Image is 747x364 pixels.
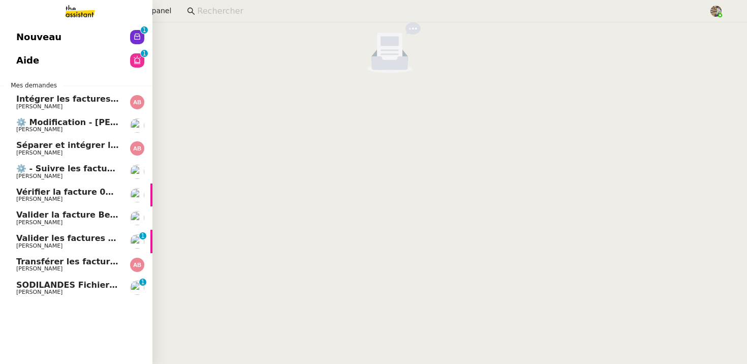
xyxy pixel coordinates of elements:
span: Mes demandes [5,80,63,90]
span: Valider la facture Beausoleil [16,210,146,220]
span: ⚙️ Modification - [PERSON_NAME] et suivi des devis sur Energy Track [16,117,333,127]
span: [PERSON_NAME] [16,103,63,110]
nz-badge-sup: 1 [139,279,146,286]
span: ⚙️ - Suivre les factures d'exploitation [16,164,188,173]
span: Aide [16,53,39,68]
img: 388bd129-7e3b-4cb1-84b4-92a3d763e9b7 [710,6,722,17]
span: [PERSON_NAME] [16,149,63,156]
p: 1 [141,279,145,288]
nz-badge-sup: 1 [141,50,148,57]
span: [PERSON_NAME] [16,265,63,272]
span: SODILANDES Fichiers pour 2025 [16,280,164,290]
img: svg [130,141,144,156]
span: Vérifier la facture 0001 R XFMBZ2 [16,187,172,197]
nz-badge-sup: 1 [141,26,148,34]
input: Rechercher [197,5,699,18]
span: [PERSON_NAME] [16,126,63,133]
p: 1 [141,232,145,241]
span: Valider les factures des aquarelles [16,233,175,243]
span: [PERSON_NAME] [16,219,63,226]
nz-badge-sup: 1 [139,232,146,239]
img: users%2FHIWaaSoTa5U8ssS5t403NQMyZZE3%2Favatar%2Fa4be050e-05fa-4f28-bbe7-e7e8e4788720 [130,211,144,225]
span: Intégrer les factures dans ENERGYTRACK [16,94,205,104]
p: 1 [142,26,146,36]
img: users%2FHIWaaSoTa5U8ssS5t403NQMyZZE3%2Favatar%2Fa4be050e-05fa-4f28-bbe7-e7e8e4788720 [130,234,144,249]
span: [PERSON_NAME] [16,173,63,179]
img: users%2FHIWaaSoTa5U8ssS5t403NQMyZZE3%2Favatar%2Fa4be050e-05fa-4f28-bbe7-e7e8e4788720 [130,165,144,179]
span: Séparer et intégrer les avoirs à ENERGYTRACK [16,140,230,150]
p: 1 [142,50,146,59]
span: Nouveau [16,29,61,45]
span: [PERSON_NAME] [16,196,63,202]
span: Transférer les factures validées [16,257,161,266]
span: [PERSON_NAME] [16,242,63,249]
img: svg [130,95,144,109]
img: users%2FHIWaaSoTa5U8ssS5t403NQMyZZE3%2Favatar%2Fa4be050e-05fa-4f28-bbe7-e7e8e4788720 [130,188,144,202]
span: [PERSON_NAME] [16,289,63,295]
img: svg [130,258,144,272]
img: users%2FAXgjBsdPtrYuxuZvIJjRexEdqnq2%2Favatar%2F1599931753966.jpeg [130,281,144,295]
img: users%2FHIWaaSoTa5U8ssS5t403NQMyZZE3%2Favatar%2Fa4be050e-05fa-4f28-bbe7-e7e8e4788720 [130,118,144,133]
